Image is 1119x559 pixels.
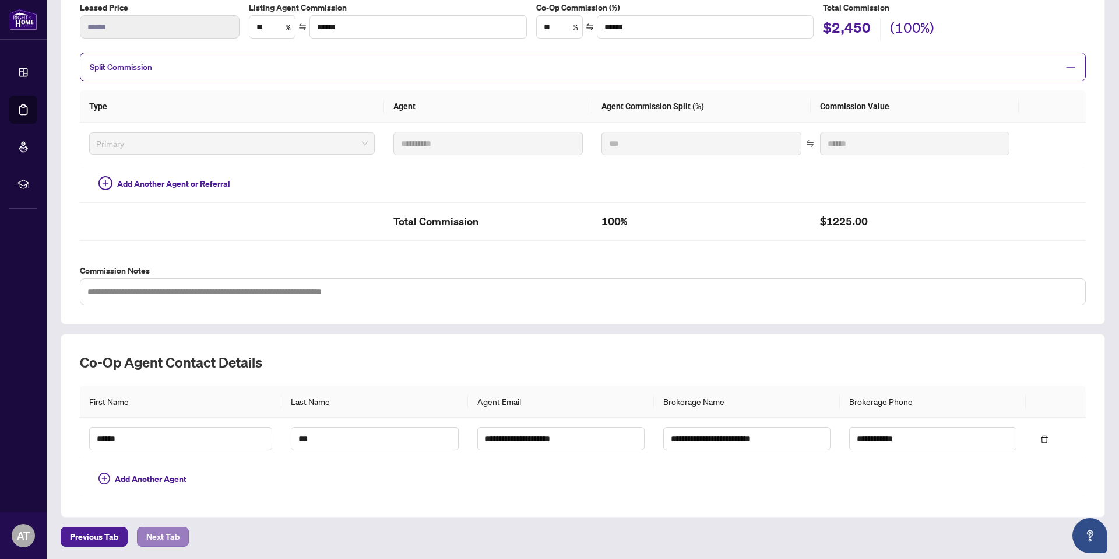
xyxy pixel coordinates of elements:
button: Add Another Agent or Referral [89,174,240,193]
img: logo [9,9,37,30]
span: Next Tab [146,527,180,546]
button: Add Another Agent [89,470,196,488]
span: Add Another Agent or Referral [117,177,230,190]
button: Next Tab [137,527,189,547]
h2: $1225.00 [820,212,1009,231]
span: Primary [96,135,368,152]
span: delete [1040,435,1048,443]
span: minus [1065,62,1076,72]
h5: Total Commission [823,1,1086,14]
span: Split Commission [90,62,152,72]
th: Agent [384,90,592,123]
label: Co-Op Commission (%) [536,1,814,14]
label: Listing Agent Commission [249,1,527,14]
th: Agent Commission Split (%) [592,90,811,123]
button: Open asap [1072,518,1107,553]
span: swap [586,23,594,31]
h2: Total Commission [393,212,583,231]
h2: (100%) [890,18,934,40]
label: Leased Price [80,1,240,14]
span: AT [17,527,30,544]
th: Brokerage Phone [840,386,1026,418]
button: Previous Tab [61,527,128,547]
span: Previous Tab [70,527,118,546]
th: Type [80,90,384,123]
label: Commission Notes [80,264,1086,277]
span: plus-circle [98,176,112,190]
th: Last Name [281,386,467,418]
th: Brokerage Name [654,386,840,418]
span: swap [806,139,814,148]
span: Add Another Agent [115,473,186,485]
span: swap [298,23,307,31]
th: Commission Value [811,90,1019,123]
div: Split Commission [80,53,1086,81]
th: First Name [80,386,281,418]
h2: 100% [601,212,801,231]
span: plus-circle [98,473,110,484]
th: Agent Email [468,386,654,418]
h2: $2,450 [823,18,871,40]
h2: Co-op Agent Contact Details [80,353,1086,372]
